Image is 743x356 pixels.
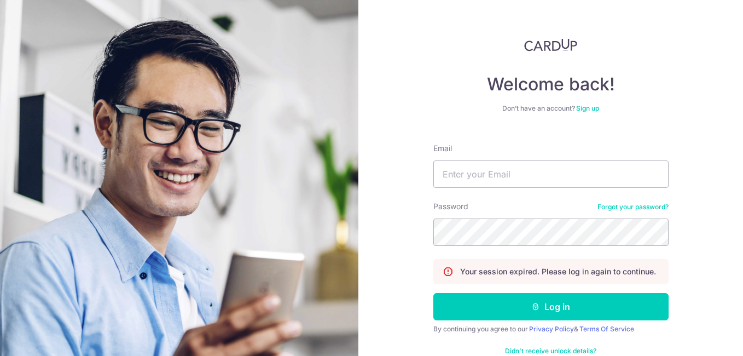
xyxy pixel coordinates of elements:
[433,73,669,95] h4: Welcome back!
[433,160,669,188] input: Enter your Email
[433,325,669,334] div: By continuing you agree to our &
[433,293,669,320] button: Log in
[433,201,468,212] label: Password
[524,38,578,51] img: CardUp Logo
[579,325,634,333] a: Terms Of Service
[529,325,574,333] a: Privacy Policy
[505,347,596,355] a: Didn't receive unlock details?
[576,104,599,112] a: Sign up
[597,203,669,211] a: Forgot your password?
[460,266,656,277] p: Your session expired. Please log in again to continue.
[433,143,452,154] label: Email
[433,104,669,113] div: Don’t have an account?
